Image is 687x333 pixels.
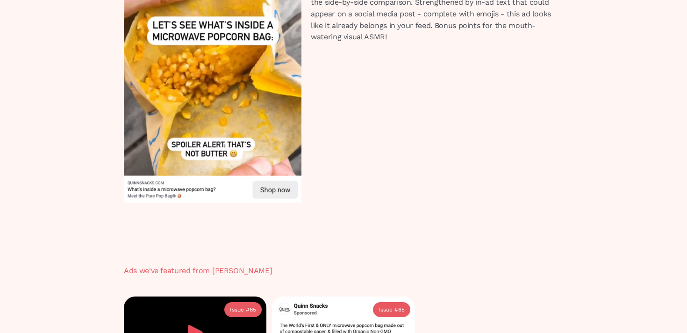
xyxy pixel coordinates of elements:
div: 65 [398,305,405,314]
div: Issue # [230,305,250,314]
h3: Ads we've featured from [124,267,212,275]
div: 65 [250,305,256,314]
div: Issue # [379,305,398,314]
a: Issue #65 [224,302,262,317]
h3: [PERSON_NAME] [212,267,272,275]
a: Issue #65 [373,302,410,317]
